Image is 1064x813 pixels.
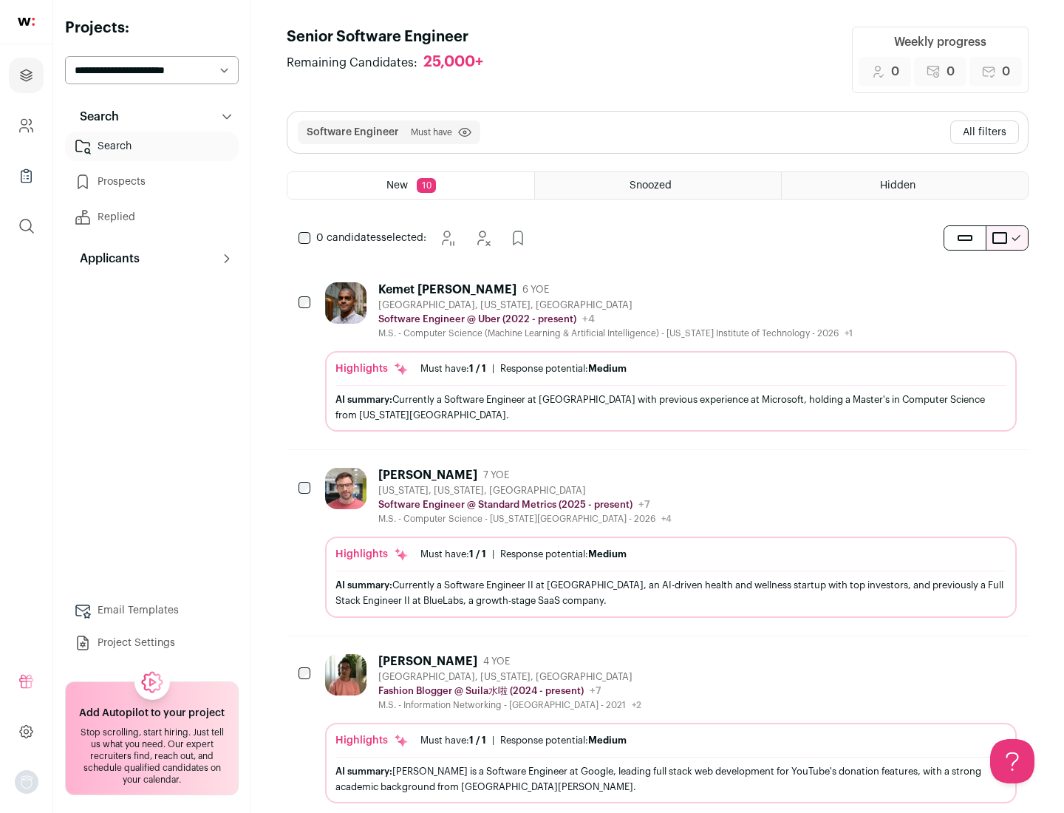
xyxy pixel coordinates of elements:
span: +4 [582,314,595,324]
img: 0fb184815f518ed3bcaf4f46c87e3bafcb34ea1ec747045ab451f3ffb05d485a [325,468,366,509]
div: [US_STATE], [US_STATE], [GEOGRAPHIC_DATA] [378,485,672,497]
a: [PERSON_NAME] 4 YOE [GEOGRAPHIC_DATA], [US_STATE], [GEOGRAPHIC_DATA] Fashion Blogger @ Suila水啦 (2... [325,654,1017,803]
div: Currently a Software Engineer II at [GEOGRAPHIC_DATA], an AI-driven health and wellness startup w... [335,577,1006,608]
button: Add to Prospects [503,223,533,253]
a: Replied [65,203,239,232]
div: 25,000+ [423,53,483,72]
span: +7 [590,686,601,696]
span: 0 [891,63,899,81]
button: Snooze [432,223,462,253]
button: Open dropdown [15,770,38,794]
button: Software Engineer [307,125,399,140]
div: Highlights [335,733,409,748]
div: M.S. - Computer Science - [US_STATE][GEOGRAPHIC_DATA] - 2026 [378,513,672,525]
a: Search [65,132,239,161]
div: Must have: [420,735,486,746]
span: 1 / 1 [469,549,486,559]
span: Medium [588,549,627,559]
ul: | [420,735,627,746]
ul: | [420,363,627,375]
span: 10 [417,178,436,193]
span: Must have [411,126,452,138]
div: Highlights [335,361,409,376]
div: [PERSON_NAME] [378,468,477,483]
a: Company Lists [9,158,44,194]
a: [PERSON_NAME] 7 YOE [US_STATE], [US_STATE], [GEOGRAPHIC_DATA] Software Engineer @ Standard Metric... [325,468,1017,617]
p: Fashion Blogger @ Suila水啦 (2024 - present) [378,685,584,697]
p: Search [71,108,119,126]
span: +1 [845,329,853,338]
span: 0 [1002,63,1010,81]
a: Add Autopilot to your project Stop scrolling, start hiring. Just tell us what you need. Our exper... [65,681,239,795]
div: Currently a Software Engineer at [GEOGRAPHIC_DATA] with previous experience at Microsoft, holding... [335,392,1006,423]
span: 1 / 1 [469,735,486,745]
a: Hidden [782,172,1028,199]
button: Hide [468,223,497,253]
img: 322c244f3187aa81024ea13e08450523775794405435f85740c15dbe0cd0baab.jpg [325,654,366,695]
div: [GEOGRAPHIC_DATA], [US_STATE], [GEOGRAPHIC_DATA] [378,671,641,683]
a: Projects [9,58,44,93]
span: Remaining Candidates: [287,54,417,72]
h2: Add Autopilot to your project [79,706,225,721]
div: [GEOGRAPHIC_DATA], [US_STATE], [GEOGRAPHIC_DATA] [378,299,853,311]
div: Response potential: [500,548,627,560]
div: M.S. - Computer Science (Machine Learning & Artificial Intelligence) - [US_STATE] Institute of Te... [378,327,853,339]
button: Applicants [65,244,239,273]
a: Email Templates [65,596,239,625]
div: Must have: [420,363,486,375]
div: Weekly progress [894,33,986,51]
span: selected: [316,231,426,245]
div: Response potential: [500,735,627,746]
div: Response potential: [500,363,627,375]
div: Must have: [420,548,486,560]
span: 0 [947,63,955,81]
a: Prospects [65,167,239,197]
span: Snoozed [630,180,672,191]
span: 1 / 1 [469,364,486,373]
span: Medium [588,364,627,373]
p: Applicants [71,250,140,268]
span: AI summary: [335,766,392,776]
div: M.S. - Information Networking - [GEOGRAPHIC_DATA] - 2021 [378,699,641,711]
span: 7 YOE [483,469,509,481]
button: All filters [950,120,1019,144]
span: +7 [638,500,650,510]
h1: Senior Software Engineer [287,27,498,47]
span: 0 candidates [316,233,381,243]
span: 4 YOE [483,656,510,667]
span: +2 [632,701,641,710]
a: Company and ATS Settings [9,108,44,143]
span: Medium [588,735,627,745]
a: Project Settings [65,628,239,658]
span: 6 YOE [522,284,549,296]
span: Hidden [880,180,915,191]
p: Software Engineer @ Standard Metrics (2025 - present) [378,499,632,511]
span: +4 [661,514,672,523]
span: AI summary: [335,580,392,590]
ul: | [420,548,627,560]
span: AI summary: [335,395,392,404]
h2: Projects: [65,18,239,38]
div: Kemet [PERSON_NAME] [378,282,516,297]
div: [PERSON_NAME] is a Software Engineer at Google, leading full stack web development for YouTube's ... [335,763,1006,795]
button: Search [65,102,239,132]
span: New [386,180,408,191]
img: nopic.png [15,770,38,794]
img: 1d26598260d5d9f7a69202d59cf331847448e6cffe37083edaed4f8fc8795bfe [325,282,366,324]
a: Snoozed [535,172,781,199]
div: Stop scrolling, start hiring. Just tell us what you need. Our expert recruiters find, reach out, ... [75,727,229,786]
img: wellfound-shorthand-0d5821cbd27db2630d0214b213865d53afaa358527fdda9d0ea32b1df1b89c2c.svg [18,18,35,26]
p: Software Engineer @ Uber (2022 - present) [378,313,576,325]
a: Kemet [PERSON_NAME] 6 YOE [GEOGRAPHIC_DATA], [US_STATE], [GEOGRAPHIC_DATA] Software Engineer @ Ub... [325,282,1017,432]
div: Highlights [335,547,409,562]
iframe: Help Scout Beacon - Open [990,739,1034,783]
div: [PERSON_NAME] [378,654,477,669]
